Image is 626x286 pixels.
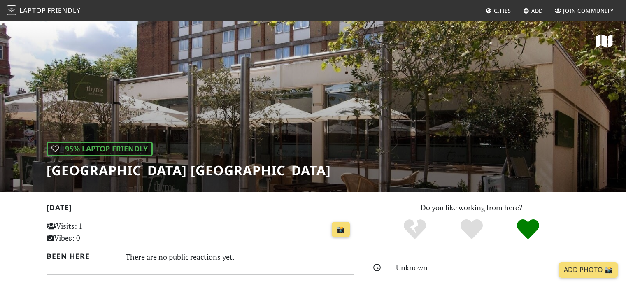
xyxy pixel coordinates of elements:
[552,3,617,18] a: Join Community
[520,3,547,18] a: Add
[47,220,142,244] p: Visits: 1 Vibes: 0
[47,6,80,15] span: Friendly
[443,218,500,241] div: Yes
[332,222,350,237] a: 📸
[500,218,556,241] div: Definitely!
[563,7,614,14] span: Join Community
[386,218,443,241] div: No
[482,3,514,18] a: Cities
[19,6,46,15] span: Laptop
[396,262,584,274] div: Unknown
[363,202,580,214] p: Do you like working from here?
[494,7,511,14] span: Cities
[126,250,354,263] div: There are no public reactions yet.
[47,142,153,156] div: | 95% Laptop Friendly
[47,203,354,215] h2: [DATE]
[7,5,16,15] img: LaptopFriendly
[531,7,543,14] span: Add
[559,262,618,278] a: Add Photo 📸
[47,163,331,178] h1: [GEOGRAPHIC_DATA] [GEOGRAPHIC_DATA]
[47,252,116,260] h2: Been here
[7,4,81,18] a: LaptopFriendly LaptopFriendly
